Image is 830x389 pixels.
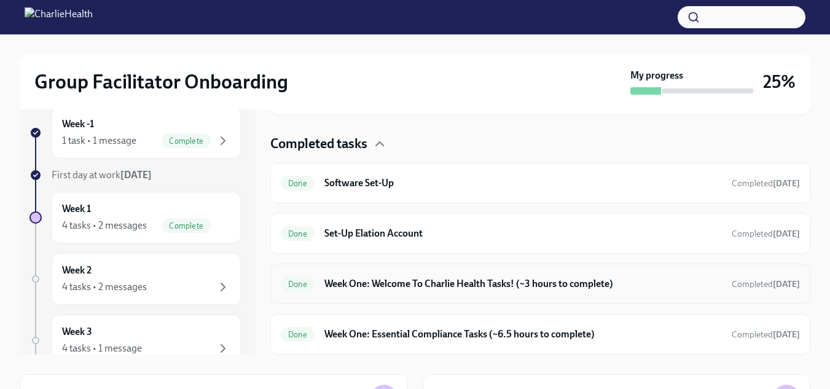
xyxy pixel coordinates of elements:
[25,7,93,27] img: CharlieHealth
[281,224,800,243] a: DoneSet-Up Elation AccountCompleted[DATE]
[773,329,800,340] strong: [DATE]
[324,328,722,341] h6: Week One: Essential Compliance Tasks (~6.5 hours to complete)
[120,169,152,181] strong: [DATE]
[29,107,241,159] a: Week -11 task • 1 messageComplete
[52,169,152,181] span: First day at work
[763,71,796,93] h3: 25%
[281,324,800,344] a: DoneWeek One: Essential Compliance Tasks (~6.5 hours to complete)Completed[DATE]
[281,179,315,188] span: Done
[732,329,800,340] span: September 14th, 2025 15:32
[62,280,147,294] div: 4 tasks • 2 messages
[630,69,683,82] strong: My progress
[732,279,800,289] span: Completed
[281,173,800,193] a: DoneSoftware Set-UpCompleted[DATE]
[270,135,367,153] h4: Completed tasks
[270,135,810,153] div: Completed tasks
[62,342,142,355] div: 4 tasks • 1 message
[281,330,315,339] span: Done
[732,329,800,340] span: Completed
[62,117,94,131] h6: Week -1
[773,279,800,289] strong: [DATE]
[29,253,241,305] a: Week 24 tasks • 2 messages
[29,192,241,243] a: Week 14 tasks • 2 messagesComplete
[62,219,147,232] div: 4 tasks • 2 messages
[324,227,722,240] h6: Set-Up Elation Account
[732,228,800,240] span: September 11th, 2025 00:00
[29,168,241,182] a: First day at work[DATE]
[62,325,92,339] h6: Week 3
[29,315,241,366] a: Week 34 tasks • 1 message
[281,280,315,289] span: Done
[732,178,800,189] span: Completed
[281,274,800,294] a: DoneWeek One: Welcome To Charlie Health Tasks! (~3 hours to complete)Completed[DATE]
[62,264,92,277] h6: Week 2
[34,69,288,94] h2: Group Facilitator Onboarding
[162,136,211,146] span: Complete
[162,221,211,230] span: Complete
[732,278,800,290] span: September 11th, 2025 00:03
[281,229,315,238] span: Done
[324,277,722,291] h6: Week One: Welcome To Charlie Health Tasks! (~3 hours to complete)
[732,229,800,239] span: Completed
[62,202,91,216] h6: Week 1
[773,229,800,239] strong: [DATE]
[62,134,136,147] div: 1 task • 1 message
[732,178,800,189] span: September 5th, 2025 10:02
[773,178,800,189] strong: [DATE]
[324,176,722,190] h6: Software Set-Up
